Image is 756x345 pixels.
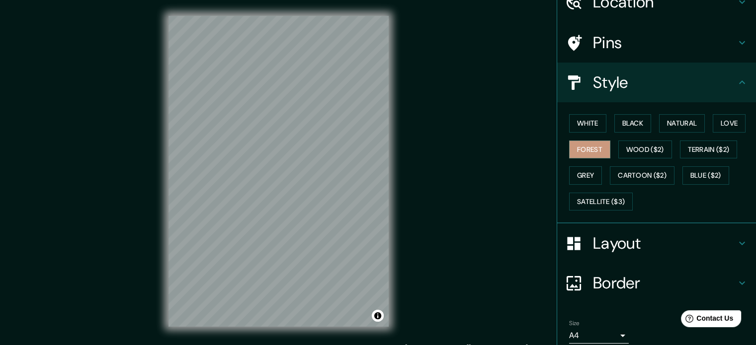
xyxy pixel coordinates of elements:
[614,114,652,133] button: Black
[618,140,672,159] button: Wood ($2)
[569,140,610,159] button: Forest
[557,263,756,303] div: Border
[680,140,738,159] button: Terrain ($2)
[610,166,674,185] button: Cartoon ($2)
[682,166,729,185] button: Blue ($2)
[593,72,736,92] h4: Style
[569,328,629,344] div: A4
[593,33,736,53] h4: Pins
[659,114,705,133] button: Natural
[168,16,389,327] canvas: Map
[557,63,756,102] div: Style
[372,310,384,322] button: Toggle attribution
[557,223,756,263] div: Layout
[557,23,756,63] div: Pins
[569,193,633,211] button: Satellite ($3)
[593,273,736,293] h4: Border
[569,319,580,328] label: Size
[569,166,602,185] button: Grey
[713,114,746,133] button: Love
[593,233,736,253] h4: Layout
[569,114,606,133] button: White
[668,306,745,334] iframe: Help widget launcher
